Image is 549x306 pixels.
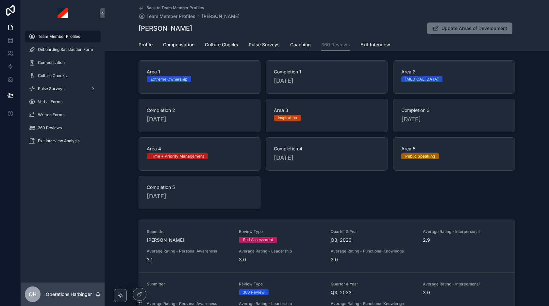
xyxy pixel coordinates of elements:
a: Profile [139,39,153,52]
span: Area 5 [401,145,507,152]
span: Average Rating - Personal Awareness [147,249,231,254]
h1: [PERSON_NAME] [139,24,192,33]
a: Pulse Surveys [25,83,101,95]
span: Team Member Profiles [146,13,195,20]
div: Inspiration [278,115,297,121]
span: Coaching [290,41,311,48]
span: [DATE] [147,192,252,201]
span: Completion 5 [147,184,252,191]
button: Update Areas of Development [427,23,512,34]
a: Culture Checks [25,70,101,82]
div: Extreme Ownership [151,76,187,82]
span: [DATE] [274,76,379,85]
a: Onboarding Satisfaction Form [25,44,101,55]
span: Completion 3 [401,107,507,114]
span: Q3, 2023 [331,289,415,296]
span: Submitter [147,282,231,287]
span: [DATE] [274,153,379,162]
a: Pulse Surveys [249,39,280,52]
a: Back to Team Member Profiles [139,5,204,10]
span: Profile [139,41,153,48]
span: Compensation [38,60,65,65]
span: Compensation [163,41,194,48]
div: 360 Review [243,289,265,295]
div: Public Speaking [405,153,435,159]
span: [DATE] [401,115,507,124]
span: Average Rating - Interpersonal [423,282,507,287]
a: Coaching [290,39,311,52]
span: Back to Team Member Profiles [146,5,204,10]
span: 360 Reviews [321,41,350,48]
span: Culture Checks [38,73,67,78]
span: 360 Reviews [38,125,62,130]
a: Written Forms [25,109,101,121]
span: Pulse Surveys [249,41,280,48]
div: scrollable content [21,26,105,155]
span: Area 1 [147,69,252,75]
div: Self Assessment [243,237,273,243]
span: Pulse Surveys [38,86,64,91]
div: [MEDICAL_DATA] [405,76,439,82]
a: [PERSON_NAME] [202,13,240,20]
span: 3.1 [147,256,231,263]
span: Review Type [239,229,323,234]
span: Review Type [239,282,323,287]
span: Verbal Forms [38,99,62,104]
a: Exit Interview [360,39,390,52]
a: 360 Reviews [25,122,101,134]
span: Average Rating - Functional Knowledge [331,249,415,254]
span: Completion 4 [274,145,379,152]
a: Verbal Forms [25,96,101,108]
span: [PERSON_NAME] [147,237,231,243]
a: Compensation [163,39,194,52]
a: Team Member Profiles [25,31,101,42]
span: Update Areas of Development [441,25,507,32]
p: Operations Harbinger [46,291,92,298]
span: Written Forms [38,112,64,117]
span: OH [29,290,37,298]
span: Q3, 2023 [331,237,415,243]
span: 3.0 [331,256,415,263]
span: Area 4 [147,145,252,152]
span: Average Rating - Leadership [239,249,323,254]
span: Onboarding Satisfaction Form [38,47,93,52]
div: Time + Priority Management [151,153,204,159]
img: App logo [58,8,68,18]
span: Quarter & Year [331,282,415,287]
span: Exit Interview Analysis [38,138,79,144]
a: Exit Interview Analysis [25,135,101,147]
span: 2.9 [423,237,507,243]
span: Area 3 [274,107,379,114]
span: -- [147,289,151,296]
span: Average Rating - Interpersonal [423,229,507,234]
span: 3.0 [239,256,323,263]
span: Team Member Profiles [38,34,80,39]
span: Exit Interview [360,41,390,48]
span: Area 2 [401,69,507,75]
a: 360 Reviews [321,39,350,51]
a: Compensation [25,57,101,69]
span: Quarter & Year [331,229,415,234]
span: Submitter [147,229,231,234]
span: [DATE] [147,115,252,124]
a: Submitter[PERSON_NAME]Review TypeSelf AssessmentQuarter & YearQ3, 2023Average Rating - Interperso... [139,220,515,272]
span: Completion 1 [274,69,379,75]
a: Team Member Profiles [139,13,195,20]
span: Completion 2 [147,107,252,114]
a: Culture Checks [205,39,238,52]
span: 3.9 [423,289,507,296]
span: Culture Checks [205,41,238,48]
